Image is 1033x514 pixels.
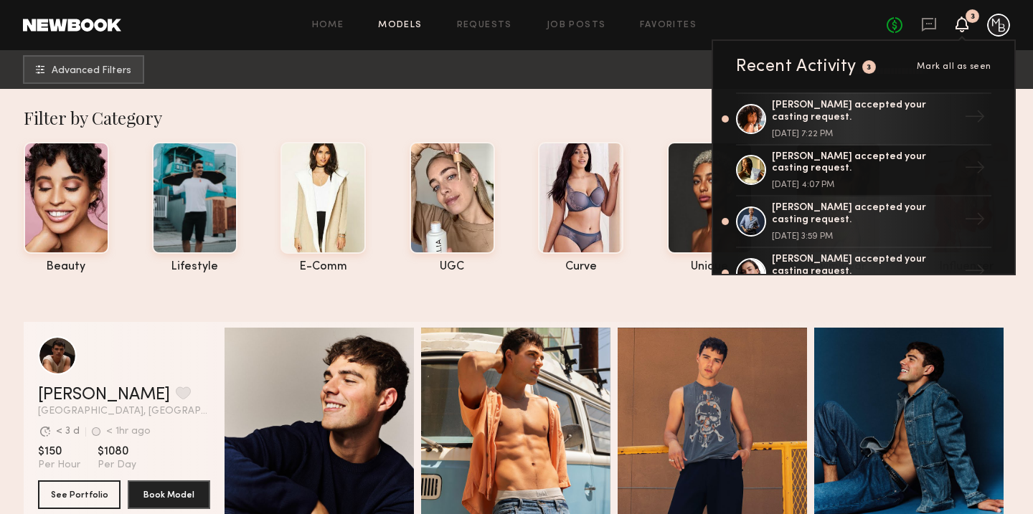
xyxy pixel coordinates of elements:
[971,13,975,21] div: 3
[38,444,80,459] span: $150
[958,100,991,138] div: →
[736,196,991,248] a: [PERSON_NAME] accepted your casting request.[DATE] 3:59 PM→
[772,151,958,176] div: [PERSON_NAME] accepted your casting request.
[772,202,958,227] div: [PERSON_NAME] accepted your casting request.
[547,21,606,30] a: Job Posts
[667,261,753,273] div: unique
[38,406,210,417] span: [GEOGRAPHIC_DATA], [GEOGRAPHIC_DATA]
[736,146,991,197] a: [PERSON_NAME] accepted your casting request.[DATE] 4:07 PM→
[410,261,495,273] div: UGC
[98,459,136,472] span: Per Day
[152,261,237,273] div: lifestyle
[772,232,958,241] div: [DATE] 3:59 PM
[106,427,151,437] div: < 1hr ago
[640,21,697,30] a: Favorites
[23,55,144,84] button: Advanced Filters
[128,480,210,509] button: Book Model
[538,261,623,273] div: curve
[736,58,857,75] div: Recent Activity
[98,444,136,459] span: $1080
[457,21,512,30] a: Requests
[38,459,80,472] span: Per Hour
[958,203,991,240] div: →
[24,106,1010,129] div: Filter by Category
[772,100,958,124] div: [PERSON_NAME] accepted your casting request.
[38,386,170,404] a: [PERSON_NAME]
[917,62,991,71] span: Mark all as seen
[56,427,80,437] div: < 3 d
[378,21,422,30] a: Models
[280,261,366,273] div: e-comm
[772,254,958,278] div: [PERSON_NAME] accepted your casting request.
[52,66,131,76] span: Advanced Filters
[772,130,958,138] div: [DATE] 7:22 PM
[24,261,109,273] div: beauty
[867,64,872,72] div: 3
[958,254,991,292] div: →
[958,151,991,189] div: →
[772,181,958,189] div: [DATE] 4:07 PM
[38,480,121,509] button: See Portfolio
[736,92,991,146] a: [PERSON_NAME] accepted your casting request.[DATE] 7:22 PM→
[736,248,991,300] a: [PERSON_NAME] accepted your casting request.→
[312,21,344,30] a: Home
